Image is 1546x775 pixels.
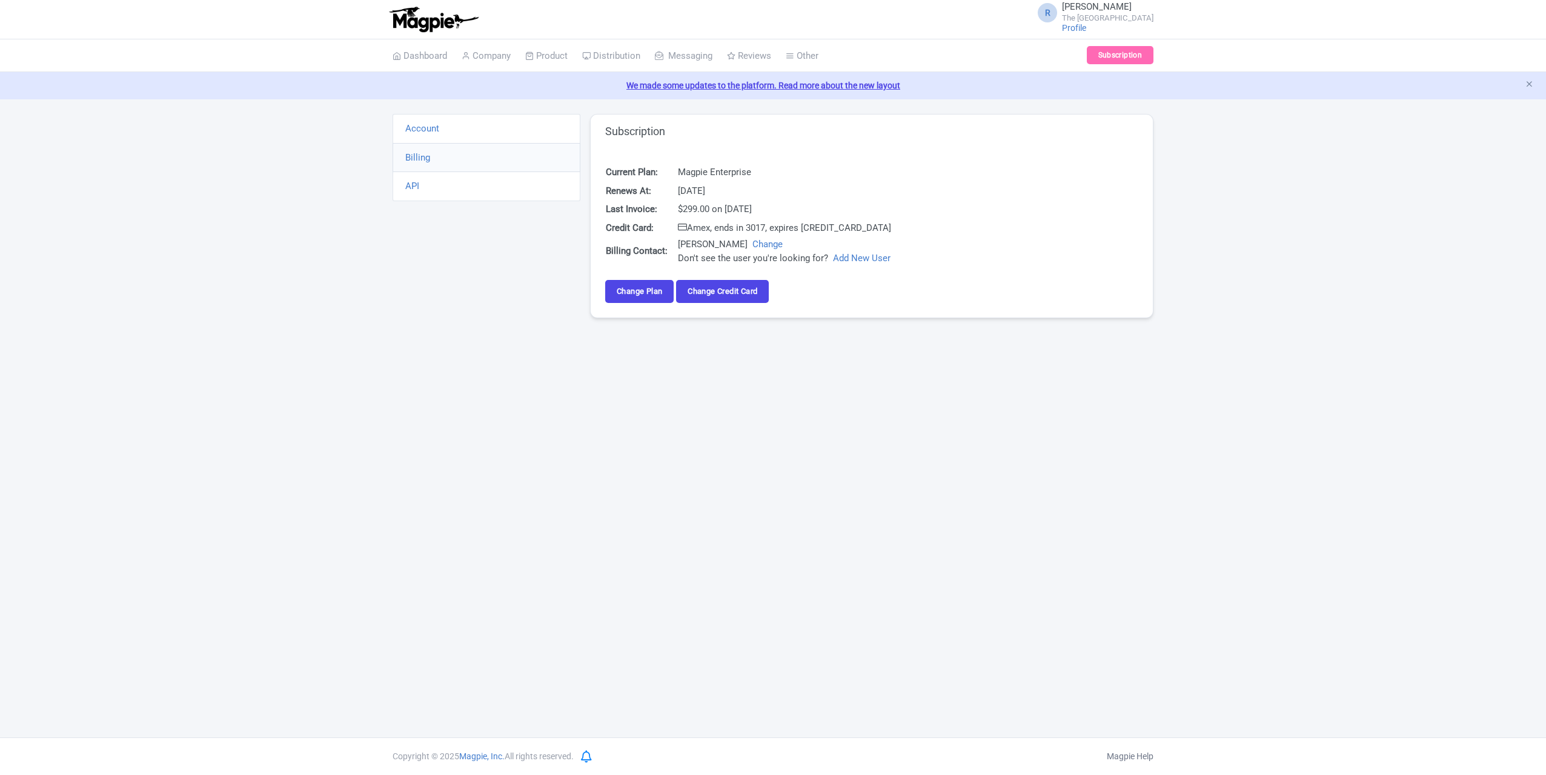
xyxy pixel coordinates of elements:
[605,163,682,182] th: Current Plan:
[654,39,711,73] a: Messaging
[605,200,682,219] th: Last Invoice:
[760,238,791,250] a: Change
[1027,2,1153,22] a: R [PERSON_NAME] The [GEOGRAPHIC_DATA]
[605,237,682,265] th: Billing Contact:
[1525,78,1534,92] button: Close announcement
[7,79,1539,92] a: We made some updates to the platform. Read more about the new layout
[1106,751,1153,762] a: Magpie Help
[605,280,677,303] a: Change Plan
[393,39,447,73] a: Dashboard
[605,125,666,138] h3: Subscription
[679,280,778,303] button: Change Credit Card
[1059,1,1131,13] span: [PERSON_NAME]
[605,182,682,201] th: Renews At:
[462,751,506,762] span: Magpie, Inc.
[682,237,898,265] td: [PERSON_NAME]
[682,182,898,201] td: [DATE]
[405,122,439,134] a: Account
[682,200,898,219] td: $299.00 on [DATE]
[835,252,895,264] a: Add New User
[683,251,898,265] div: Don't see the user you're looking for?
[1059,22,1083,33] a: Profile
[682,163,898,182] td: Magpie Enterprise
[386,6,480,33] img: logo-ab69f6fb50320c5b225c76a69d11143b.png
[785,39,818,73] a: Other
[385,750,585,763] div: Copyright © 2025 All rights reserved.
[1035,3,1054,22] span: R
[462,39,512,73] a: Company
[405,180,419,191] a: API
[682,219,898,238] td: Amex, ends in 3017, expires [CREDIT_CARD_DATA]
[405,151,429,163] a: Billing
[1059,14,1153,22] small: The [GEOGRAPHIC_DATA]
[583,39,639,73] a: Distribution
[526,39,569,73] a: Product
[725,39,770,73] a: Reviews
[1086,46,1153,64] a: Subscription
[605,219,682,238] th: Credit Card:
